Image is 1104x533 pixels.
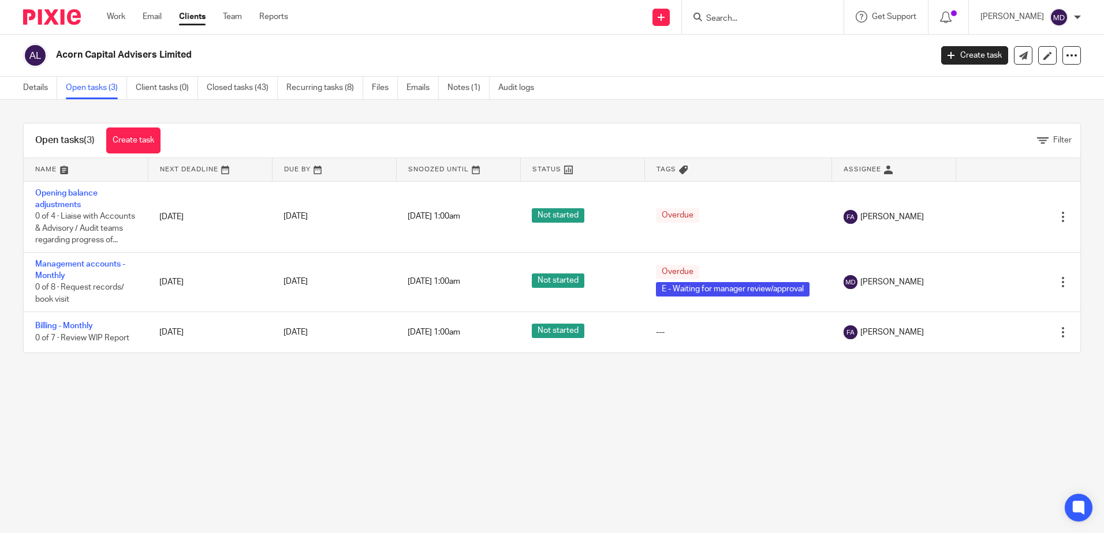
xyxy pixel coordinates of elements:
img: svg%3E [23,43,47,67]
a: Closed tasks (43) [207,77,278,99]
img: Pixie [23,9,81,25]
a: Audit logs [498,77,543,99]
a: Emails [406,77,439,99]
span: [DATE] 1:00am [408,278,460,286]
span: [DATE] [284,213,308,221]
a: Files [372,77,398,99]
a: Work [107,11,125,22]
span: Tags [657,166,676,172]
td: [DATE] [148,311,272,352]
img: svg%3E [844,210,857,224]
a: Notes (1) [447,77,490,99]
span: [DATE] [284,328,308,336]
span: [DATE] [284,278,308,286]
p: [PERSON_NAME] [980,11,1044,22]
span: [DATE] 1:00am [408,328,460,336]
span: 0 of 4 · Liaise with Accounts & Advisory / Audit teams regarding progress of... [35,212,135,244]
a: Management accounts - Monthly [35,260,125,280]
span: E - Waiting for manager review/approval [656,282,810,296]
a: Create task [106,127,161,153]
span: 0 of 8 · Request records/ book visit [35,284,124,304]
td: [DATE] [148,181,272,252]
img: svg%3E [1050,8,1068,27]
span: Overdue [656,208,699,223]
input: Search [705,14,809,24]
span: (3) [84,136,95,145]
a: Clients [179,11,206,22]
span: Status [532,166,561,172]
a: Client tasks (0) [136,77,198,99]
span: [PERSON_NAME] [860,276,924,288]
td: [DATE] [148,252,272,311]
span: [PERSON_NAME] [860,211,924,223]
span: [DATE] 1:00am [408,213,460,221]
span: [PERSON_NAME] [860,326,924,338]
h1: Open tasks [35,134,95,147]
span: Overdue [656,265,699,279]
div: --- [656,326,820,338]
span: Not started [532,273,584,288]
a: Billing - Monthly [35,322,93,330]
a: Create task [941,46,1008,65]
a: Reports [259,11,288,22]
span: Snoozed Until [408,166,469,172]
span: Get Support [872,13,916,21]
a: Team [223,11,242,22]
img: svg%3E [844,325,857,339]
a: Open tasks (3) [66,77,127,99]
span: Filter [1053,136,1072,144]
a: Details [23,77,57,99]
h2: Acorn Capital Advisers Limited [56,49,750,61]
a: Opening balance adjustments [35,189,98,209]
span: Not started [532,208,584,223]
span: 0 of 7 · Review WIP Report [35,334,129,342]
span: Not started [532,324,584,338]
a: Recurring tasks (8) [286,77,363,99]
img: svg%3E [844,275,857,289]
a: Email [143,11,162,22]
